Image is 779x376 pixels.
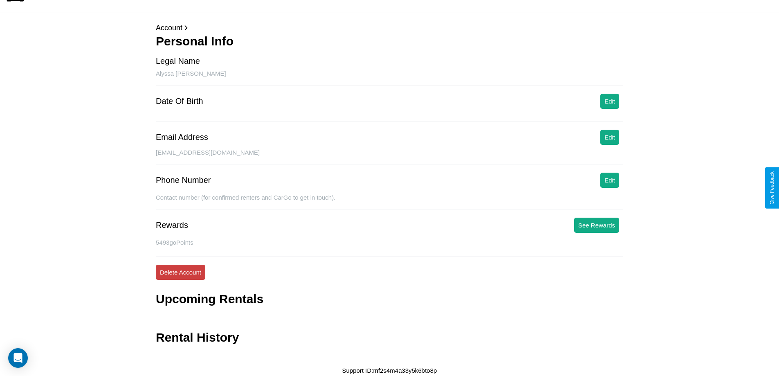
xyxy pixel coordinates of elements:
[156,331,239,344] h3: Rental History
[574,218,619,233] button: See Rewards
[156,237,623,248] p: 5493 goPoints
[156,34,623,48] h3: Personal Info
[156,56,200,66] div: Legal Name
[769,171,775,205] div: Give Feedback
[600,173,619,188] button: Edit
[156,194,623,209] div: Contact number (for confirmed renters and CarGo to get in touch).
[600,130,619,145] button: Edit
[156,149,623,164] div: [EMAIL_ADDRESS][DOMAIN_NAME]
[156,292,263,306] h3: Upcoming Rentals
[156,133,208,142] div: Email Address
[156,21,623,34] p: Account
[156,265,205,280] button: Delete Account
[156,97,203,106] div: Date Of Birth
[156,70,623,86] div: Alyssa [PERSON_NAME]
[600,94,619,109] button: Edit
[156,176,211,185] div: Phone Number
[342,365,437,376] p: Support ID: mf2s4m4a33y5k6bto8p
[8,348,28,368] div: Open Intercom Messenger
[156,221,188,230] div: Rewards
